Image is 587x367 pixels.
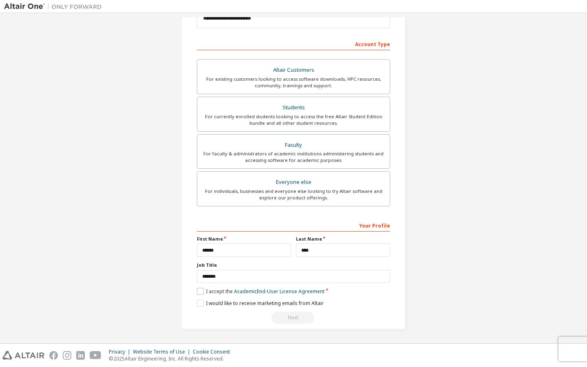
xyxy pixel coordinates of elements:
[234,288,324,295] a: Academic End-User License Agreement
[197,262,390,268] label: Job Title
[202,188,385,201] div: For individuals, businesses and everyone else looking to try Altair software and explore our prod...
[202,64,385,76] div: Altair Customers
[202,113,385,126] div: For currently enrolled students looking to access the free Altair Student Edition bundle and all ...
[4,2,106,11] img: Altair One
[202,102,385,113] div: Students
[109,349,133,355] div: Privacy
[197,300,324,307] label: I would like to receive marketing emails from Altair
[202,150,385,164] div: For faculty & administrators of academic institutions administering students and accessing softwa...
[133,349,193,355] div: Website Terms of Use
[63,351,71,360] img: instagram.svg
[90,351,102,360] img: youtube.svg
[197,236,291,242] label: First Name
[193,349,235,355] div: Cookie Consent
[202,76,385,89] div: For existing customers looking to access software downloads, HPC resources, community, trainings ...
[197,312,390,324] div: Read and acccept EULA to continue
[296,236,390,242] label: Last Name
[202,177,385,188] div: Everyone else
[109,355,235,362] p: © 2025 Altair Engineering, Inc. All Rights Reserved.
[49,351,58,360] img: facebook.svg
[2,351,44,360] img: altair_logo.svg
[202,139,385,151] div: Faculty
[197,288,324,295] label: I accept the
[76,351,85,360] img: linkedin.svg
[197,219,390,232] div: Your Profile
[197,37,390,50] div: Account Type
